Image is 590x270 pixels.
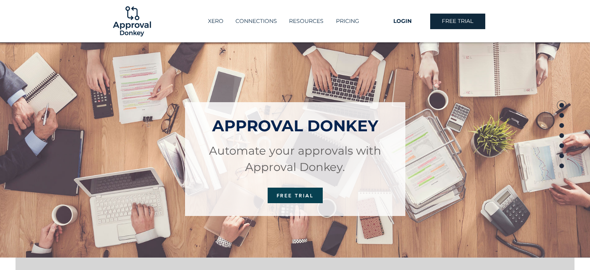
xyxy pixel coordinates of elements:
[204,15,227,28] p: XERO
[375,14,430,29] a: LOGIN
[202,15,229,28] a: XERO
[329,15,365,28] a: PRICING
[209,144,381,174] span: Automate your approvals with Approval Donkey.
[212,116,378,135] span: APPROVAL DONKEY
[556,100,567,170] nav: Page
[285,15,327,28] p: RESOURCES
[229,15,283,28] a: CONNECTIONS
[192,15,375,28] nav: Site
[332,15,363,28] p: PRICING
[393,17,412,25] span: LOGIN
[232,15,281,28] p: CONNECTIONS
[442,17,473,25] span: FREE TRIAL
[111,0,153,42] img: Logo-01.png
[430,14,485,29] a: FREE TRIAL
[268,188,323,203] a: FREE TRIAL
[277,192,314,199] span: FREE TRIAL
[283,15,329,28] div: RESOURCES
